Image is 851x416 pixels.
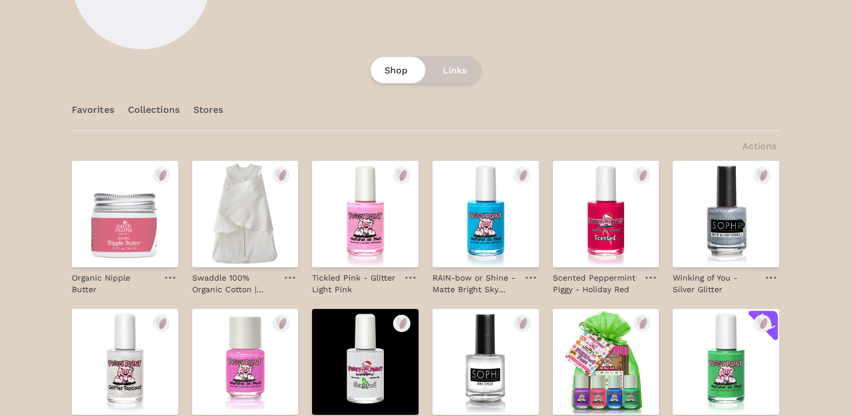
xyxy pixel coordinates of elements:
p: Scented Peppermint Piggy - Holiday Red [553,272,639,295]
img: SOPHi Shine Topcoat [432,309,539,415]
p: Organic Nipple Butter [72,272,157,295]
img: Scented Frosted Sugar Cookie - Christmas White [312,309,419,415]
a: Winking of You - Silver Glitter [673,267,758,295]
img: Winking of You - Silver Glitter [673,161,779,267]
p: Tickled Pink - Glitter Light Pink [312,272,398,295]
img: Tickled Pink - Glitter Light Pink [312,161,419,267]
a: Actions [739,137,779,156]
img: PURRfect Paws Gift Set - Kids Non-toxic Nail Polish [553,309,659,415]
a: Tickled Pink - Glitter Light Pink [312,267,398,295]
img: Glitter Topcoat - Clear Glitter Gloss [72,309,178,415]
a: Organic Nipple Butter [72,267,157,295]
span: Actions [742,141,776,152]
p: Swaddle 100% Organic Cotton | Cream [192,272,278,295]
a: Swaddle 100% Organic Cotton | Cream [192,267,278,295]
img: 0.25oz Havin' A Blast - Glitter Neon Pink [192,309,299,415]
img: Scented Peppermint Piggy - Holiday Red [553,161,659,267]
a: Scented Peppermint Piggy - Holiday Red [553,267,639,295]
p: RAIN-bow or Shine - Matte Bright Sky Blue [432,272,518,295]
p: Winking of You - Silver Glitter [673,272,758,295]
a: Collections [128,90,179,130]
img: Organic Nipple Butter [72,161,178,267]
span: Shop [384,64,408,78]
span: Links [443,64,467,78]
img: RAIN-bow or Shine - Matte Bright Sky Blue [432,161,539,267]
a: Favorites [72,90,114,130]
img: Awesome Blossom - Matte Green [673,309,779,415]
a: Stores [193,90,223,130]
img: Swaddle 100% Organic Cotton | Cream [192,161,299,267]
a: RAIN-bow or Shine - Matte Bright Sky Blue [432,267,518,295]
